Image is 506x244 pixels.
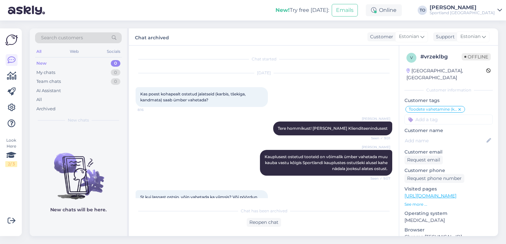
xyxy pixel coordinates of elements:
[241,208,287,214] span: Chat has been archived
[404,201,493,207] p: See more ...
[404,149,493,156] p: Customer email
[404,167,493,174] p: Customer phone
[332,4,358,17] button: Emails
[404,186,493,192] p: Visited pages
[111,69,120,76] div: 0
[404,115,493,124] input: Add a tag
[404,210,493,217] p: Operating system
[5,161,17,167] div: 2 / 3
[404,217,493,224] p: [MEDICAL_DATA]
[105,47,122,56] div: Socials
[41,34,83,41] span: Search customers
[462,53,491,60] span: Offline
[5,137,17,167] div: Look Here
[36,69,55,76] div: My chats
[365,176,390,181] span: Seen ✓ 9:07
[136,70,392,76] div: [DATE]
[136,56,392,62] div: Chat started
[36,60,47,67] div: New
[404,233,493,240] p: Chrome [TECHNICAL_ID]
[36,106,56,112] div: Archived
[406,67,486,81] div: [GEOGRAPHIC_DATA], [GEOGRAPHIC_DATA]
[460,33,481,40] span: Estonian
[405,137,485,144] input: Add name
[135,32,169,41] label: Chat archived
[265,154,389,171] span: Kauplusest ostetud tooteid on võimalik ümber vahetada muu kauba vastu kõigis Sportlandi kaupluste...
[140,91,247,102] span: Kas poest kohapealt ostetud jalatseid (karbis, tŝekiga, kandmata) saab ümber vahetada?
[30,141,127,200] img: No chats
[404,87,493,93] div: Customer information
[247,218,281,227] div: Reopen chat
[275,7,290,13] b: New!
[404,227,493,233] p: Browser
[399,33,419,40] span: Estonian
[420,53,462,61] div: # vrzeklbg
[111,60,120,67] div: 0
[404,174,464,183] div: Request phone number
[138,107,162,112] span: 8:16
[35,47,43,56] div: All
[366,4,402,16] div: Online
[36,87,61,94] div: AI Assistant
[404,156,443,164] div: Request email
[278,126,388,131] span: Tere hommikust! [PERSON_NAME] Klienditeenindusest
[409,107,457,111] span: Toodete vahetamine (kauplus)
[430,10,495,16] div: Sportland [GEOGRAPHIC_DATA]
[275,6,329,14] div: Try free [DATE]:
[430,5,502,16] a: [PERSON_NAME]Sportland [GEOGRAPHIC_DATA]
[410,55,413,60] span: v
[404,97,493,104] p: Customer tags
[404,193,456,199] a: [URL][DOMAIN_NAME]
[430,5,495,10] div: [PERSON_NAME]
[36,96,42,103] div: All
[362,116,390,121] span: [PERSON_NAME]
[404,127,493,134] p: Customer name
[68,117,89,123] span: New chats
[111,78,120,85] div: 0
[433,33,455,40] div: Support
[418,6,427,15] div: TO
[36,78,61,85] div: Team chats
[68,47,80,56] div: Web
[140,194,258,205] span: St kui lasnast ostsin, võin vahetada ka viimsis? Või pöördun tagasi lasna?
[365,136,390,141] span: Seen ✓ 9:01
[362,145,390,150] span: [PERSON_NAME]
[5,34,18,46] img: Askly Logo
[50,206,106,213] p: New chats will be here.
[367,33,393,40] div: Customer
